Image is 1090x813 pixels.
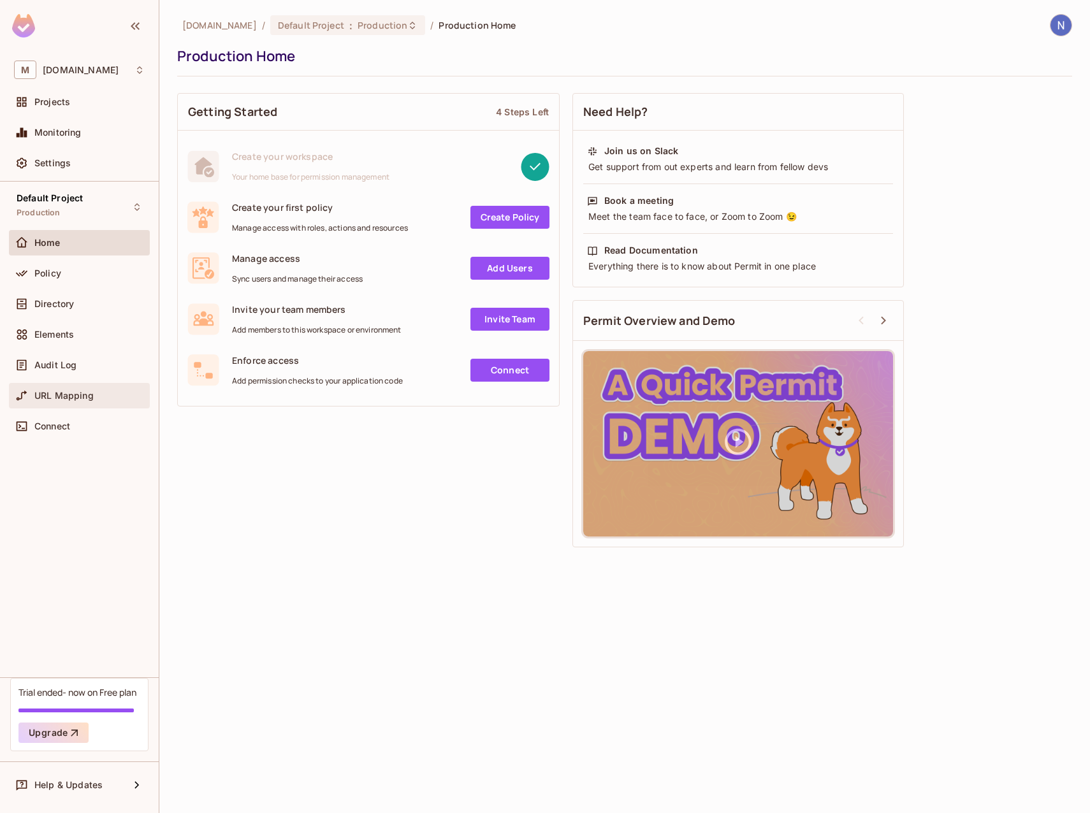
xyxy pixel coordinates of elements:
[583,104,648,120] span: Need Help?
[34,329,74,340] span: Elements
[430,19,433,31] li: /
[439,19,516,31] span: Production Home
[604,145,678,157] div: Join us on Slack
[232,223,408,233] span: Manage access with roles, actions and resources
[18,723,89,743] button: Upgrade
[470,257,549,280] a: Add Users
[232,354,403,366] span: Enforce access
[232,325,402,335] span: Add members to this workspace or environment
[604,194,674,207] div: Book a meeting
[262,19,265,31] li: /
[34,238,61,248] span: Home
[18,686,136,698] div: Trial ended- now on Free plan
[34,268,61,278] span: Policy
[232,303,402,315] span: Invite your team members
[587,161,889,173] div: Get support from out experts and learn from fellow devs
[34,780,103,790] span: Help & Updates
[34,299,74,309] span: Directory
[182,19,257,31] span: the active workspace
[587,210,889,223] div: Meet the team face to face, or Zoom to Zoom 😉
[470,308,549,331] a: Invite Team
[14,61,36,79] span: M
[34,421,70,431] span: Connect
[232,172,389,182] span: Your home base for permission management
[470,359,549,382] a: Connect
[34,391,94,401] span: URL Mapping
[232,201,408,213] span: Create your first policy
[470,206,549,229] a: Create Policy
[358,19,407,31] span: Production
[12,14,35,38] img: SReyMgAAAABJRU5ErkJggg==
[349,20,353,31] span: :
[232,274,363,284] span: Sync users and manage their access
[34,158,71,168] span: Settings
[496,106,549,118] div: 4 Steps Left
[34,97,70,107] span: Projects
[188,104,277,120] span: Getting Started
[278,19,344,31] span: Default Project
[177,47,1066,66] div: Production Home
[34,127,82,138] span: Monitoring
[17,193,83,203] span: Default Project
[604,244,698,257] div: Read Documentation
[232,376,403,386] span: Add permission checks to your application code
[583,313,736,329] span: Permit Overview and Demo
[34,360,76,370] span: Audit Log
[17,208,61,218] span: Production
[232,150,389,162] span: Create your workspace
[1050,15,1072,36] img: Nikhil Ghodke
[232,252,363,264] span: Manage access
[587,260,889,273] div: Everything there is to know about Permit in one place
[43,65,119,75] span: Workspace: mmc.com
